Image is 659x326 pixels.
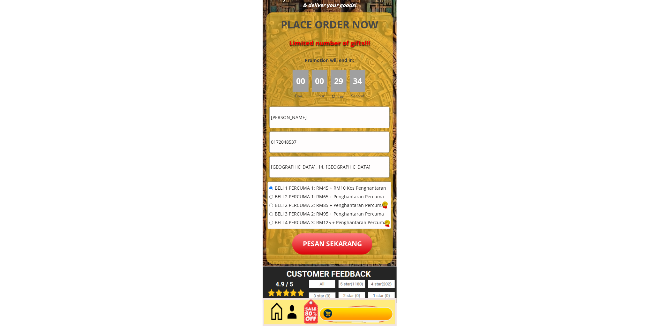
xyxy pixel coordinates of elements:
span: BELI 2 PERCUMA 2: RM85 + Penghantaran Percuma [275,203,386,208]
h3: Promotion will end in: [293,57,365,64]
h3: Day [295,93,311,99]
h4: PLACE ORDER NOW [274,18,386,32]
input: Alamat [270,157,389,178]
input: Telefon [270,132,389,153]
h3: Second [351,93,367,99]
span: BELI 3 PERCUMA 2: RM95 + Penghantaran Percuma [275,212,386,216]
input: Nama [270,107,389,128]
span: BELI 1 PERCUMA 1: RM45 + RM10 Kos Penghantaran [275,186,386,191]
h3: Hour [316,93,329,99]
h4: Limited number of gifts!!! [274,39,386,47]
h3: Minute [332,94,346,100]
span: BELI 4 PERCUMA 3: RM125 + Penghantaran Percuma [275,221,386,225]
span: BELI 2 PERCUMA 1: RM65 + Penghantaran Percuma [275,195,386,199]
p: Pesan sekarang [292,233,372,255]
